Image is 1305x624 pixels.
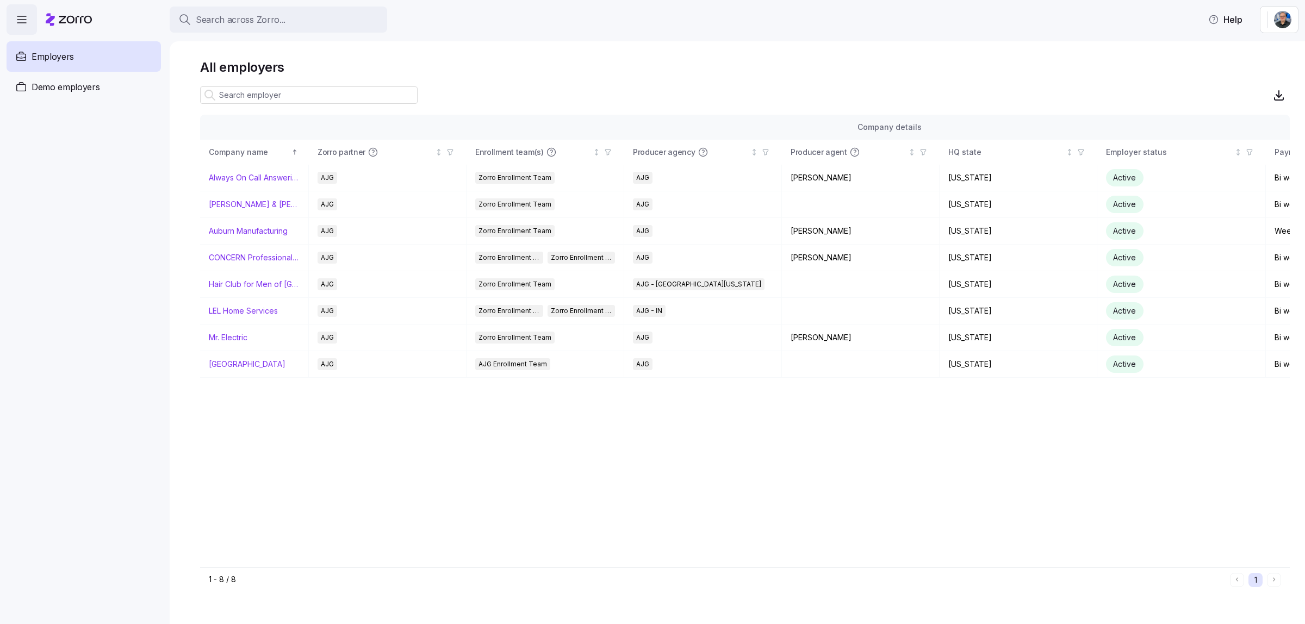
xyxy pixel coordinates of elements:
input: Search employer [200,86,418,104]
span: AJG [636,172,649,184]
span: Enrollment team(s) [475,147,544,158]
a: [PERSON_NAME] & [PERSON_NAME]'s [209,199,300,210]
span: Active [1113,279,1136,289]
th: Zorro partnerNot sorted [309,140,467,165]
div: 1 - 8 / 8 [209,574,1226,585]
span: AJG - IN [636,305,662,317]
td: [PERSON_NAME] [782,165,940,191]
a: [GEOGRAPHIC_DATA] [209,359,285,370]
span: Employers [32,50,74,64]
span: AJG Enrollment Team [478,358,547,370]
span: AJG [321,332,334,344]
span: Active [1113,173,1136,182]
span: AJG [321,358,334,370]
span: Search across Zorro... [196,13,285,27]
span: AJG [321,305,334,317]
td: [PERSON_NAME] [782,218,940,245]
div: Not sorted [1066,148,1073,156]
a: CONCERN Professional Services [209,252,300,263]
a: Always On Call Answering Service [209,172,300,183]
h1: All employers [200,59,1290,76]
span: AJG [321,198,334,210]
span: AJG [321,225,334,237]
span: Active [1113,306,1136,315]
button: Next page [1267,573,1281,587]
div: Sorted ascending [291,148,299,156]
span: Zorro Enrollment Team [478,305,540,317]
span: Active [1113,253,1136,262]
span: AJG - [GEOGRAPHIC_DATA][US_STATE] [636,278,761,290]
th: Company nameSorted ascending [200,140,309,165]
span: Zorro Enrollment Team [478,225,551,237]
a: Employers [7,41,161,72]
span: Active [1113,333,1136,342]
td: [US_STATE] [940,298,1097,325]
div: Not sorted [1234,148,1242,156]
span: Zorro Enrollment Team [478,198,551,210]
span: Active [1113,226,1136,235]
span: Demo employers [32,80,100,94]
span: AJG [636,358,649,370]
span: Zorro Enrollment Team [478,252,540,264]
span: Zorro Enrollment Team [478,332,551,344]
td: [US_STATE] [940,271,1097,298]
td: [PERSON_NAME] [782,325,940,351]
a: Hair Club for Men of [GEOGRAPHIC_DATA] [209,279,300,290]
span: Zorro Enrollment Experts [551,305,612,317]
a: LEL Home Services [209,305,278,316]
span: Zorro Enrollment Team [478,278,551,290]
div: Employer status [1106,146,1232,158]
span: AJG [636,225,649,237]
th: HQ stateNot sorted [940,140,1097,165]
div: Not sorted [593,148,600,156]
div: HQ state [948,146,1064,158]
a: Auburn Manufacturing [209,226,288,236]
td: [US_STATE] [940,191,1097,218]
span: AJG [636,332,649,344]
th: Enrollment team(s)Not sorted [467,140,624,165]
td: [US_STATE] [940,351,1097,378]
span: Zorro Enrollment Experts [551,252,612,264]
td: [US_STATE] [940,218,1097,245]
span: AJG [636,252,649,264]
span: Active [1113,199,1136,209]
td: [PERSON_NAME] [782,245,940,271]
span: Zorro partner [318,147,365,158]
span: Producer agent [791,147,847,158]
td: [US_STATE] [940,325,1097,351]
div: Not sorted [908,148,916,156]
span: AJG [321,278,334,290]
img: 881f64db-862a-4d68-9582-1fb6ded42eab-1729177958311.jpeg [1274,11,1291,28]
span: Producer agency [633,147,695,158]
th: Producer agentNot sorted [782,140,940,165]
span: AJG [636,198,649,210]
span: AJG [321,172,334,184]
span: AJG [321,252,334,264]
div: Company name [209,146,289,158]
button: Previous page [1230,573,1244,587]
td: [US_STATE] [940,165,1097,191]
div: Not sorted [435,148,443,156]
span: Active [1113,359,1136,369]
button: Help [1200,9,1251,30]
button: 1 [1248,573,1263,587]
th: Employer statusNot sorted [1097,140,1266,165]
a: Demo employers [7,72,161,102]
a: Mr. Electric [209,332,247,343]
th: Producer agencyNot sorted [624,140,782,165]
span: Help [1208,13,1242,26]
span: Zorro Enrollment Team [478,172,551,184]
td: [US_STATE] [940,245,1097,271]
button: Search across Zorro... [170,7,387,33]
div: Not sorted [750,148,758,156]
